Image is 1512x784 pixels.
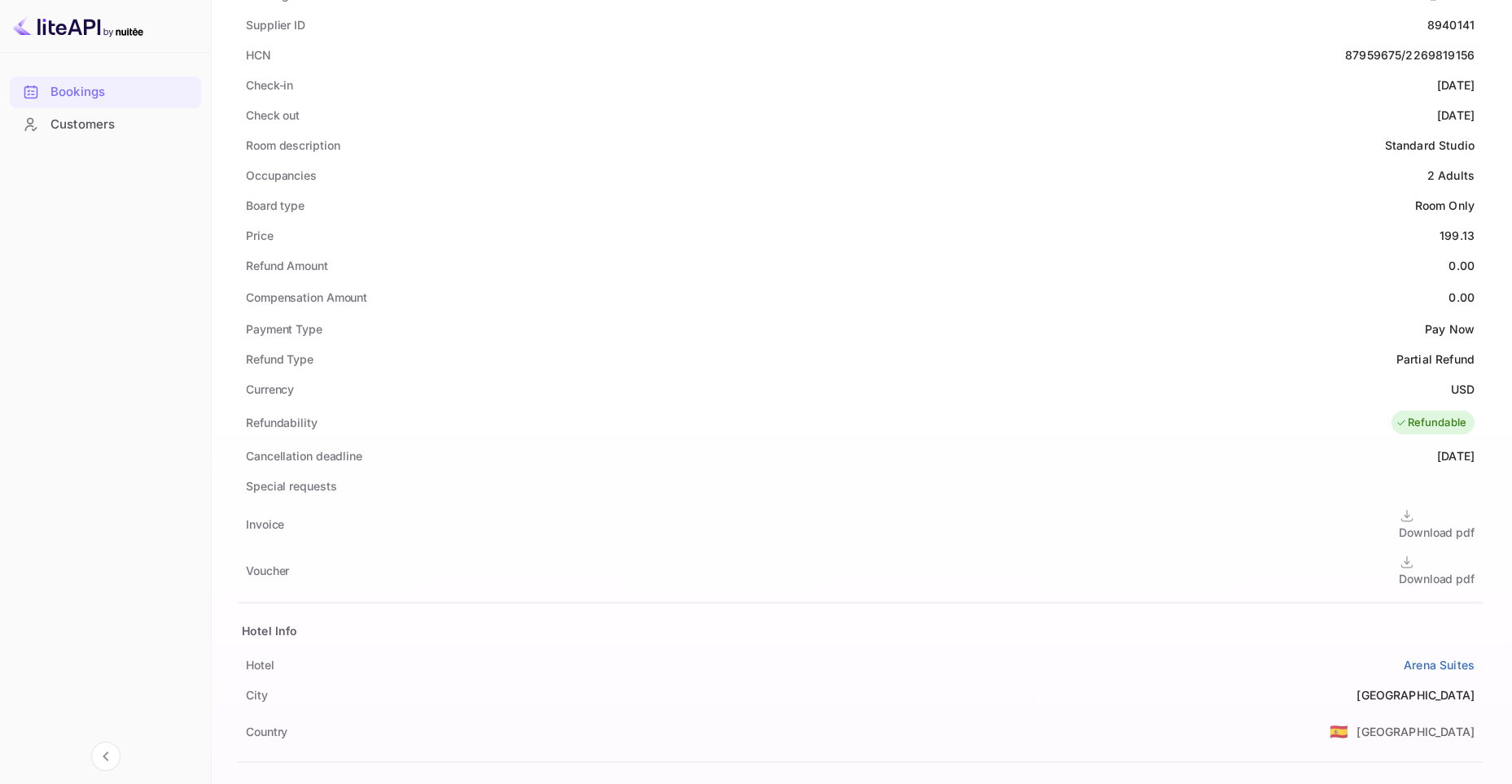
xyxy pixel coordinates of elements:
[10,76,201,108] div: Bookings
[1448,257,1475,274] div: 0.00
[1415,197,1475,214] div: Room Only
[10,76,201,107] a: Bookings
[246,46,271,63] div: HCN
[246,76,293,94] div: Check-in
[246,381,294,398] div: Currency
[50,115,193,134] div: Customers
[246,197,305,214] div: Board type
[1396,351,1475,368] div: Partial Refund
[50,83,193,102] div: Bookings
[246,320,322,338] div: Payment Type
[246,137,340,154] div: Room description
[246,351,313,368] div: Refund Type
[1396,415,1467,431] div: Refundable
[246,516,284,533] div: Invoice
[246,289,367,306] div: Compensation Amount
[1404,656,1475,673] a: Arena Suites
[10,109,201,139] a: Customers
[246,656,274,673] div: Hotel
[1399,524,1475,541] div: Download pdf
[246,16,305,33] div: Supplier ID
[1440,227,1475,244] div: 199.13
[1330,716,1348,746] span: United States
[246,723,287,740] div: Country
[246,227,274,244] div: Price
[1385,137,1475,154] div: Standard Studio
[1437,107,1475,124] div: [DATE]
[1448,289,1475,306] div: 0.00
[1356,686,1475,703] div: [GEOGRAPHIC_DATA]
[246,686,268,703] div: City
[246,167,317,184] div: Occupancies
[1345,46,1475,63] div: 87959675/2269819156
[91,742,121,771] button: Collapse navigation
[1399,570,1475,587] div: Download pdf
[246,107,300,124] div: Check out
[246,257,328,274] div: Refund Amount
[246,414,318,431] div: Refundability
[1427,167,1475,184] div: 2 Adults
[246,447,362,464] div: Cancellation deadline
[246,477,336,494] div: Special requests
[1356,723,1475,740] div: [GEOGRAPHIC_DATA]
[242,622,298,639] div: Hotel Info
[246,562,289,579] div: Voucher
[13,13,143,39] img: LiteAPI logo
[1437,447,1475,464] div: [DATE]
[1451,381,1475,398] div: USD
[1437,76,1475,94] div: [DATE]
[10,109,201,141] div: Customers
[1425,320,1475,338] div: Pay Now
[1427,16,1475,33] div: 8940141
